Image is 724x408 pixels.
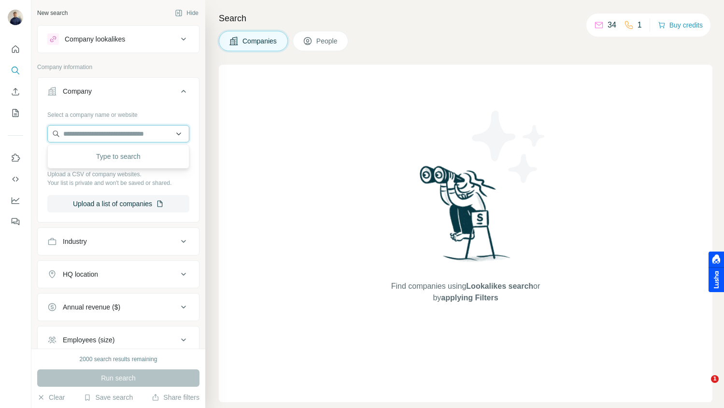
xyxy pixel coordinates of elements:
p: Upload a CSV of company websites. [47,170,189,179]
button: Quick start [8,41,23,58]
button: Annual revenue ($) [38,295,199,319]
span: Find companies using or by [388,281,543,304]
h4: Search [219,12,712,25]
span: Lookalikes search [466,282,533,290]
button: Feedback [8,213,23,230]
div: Type to search [50,147,187,166]
iframe: Intercom live chat [691,375,714,398]
button: Search [8,62,23,79]
button: My lists [8,104,23,122]
img: Surfe Illustration - Stars [466,103,553,190]
button: Share filters [152,393,199,402]
p: Your list is private and won't be saved or shared. [47,179,189,187]
div: New search [37,9,68,17]
span: 1 [711,375,719,383]
button: Employees (size) [38,328,199,352]
button: Company [38,80,199,107]
div: Annual revenue ($) [63,302,120,312]
p: 1 [638,19,642,31]
button: Save search [84,393,133,402]
button: Enrich CSV [8,83,23,100]
span: applying Filters [441,294,498,302]
p: Company information [37,63,199,71]
button: Buy credits [658,18,703,32]
img: Surfe Illustration - Woman searching with binoculars [415,163,516,271]
button: Dashboard [8,192,23,209]
button: Company lookalikes [38,28,199,51]
button: Use Surfe API [8,170,23,188]
button: Hide [168,6,205,20]
button: Clear [37,393,65,402]
button: HQ location [38,263,199,286]
img: Avatar [8,10,23,25]
div: Employees (size) [63,335,114,345]
div: Industry [63,237,87,246]
button: Industry [38,230,199,253]
p: 34 [608,19,616,31]
span: Companies [242,36,278,46]
div: 2000 search results remaining [80,355,157,364]
div: HQ location [63,269,98,279]
button: Upload a list of companies [47,195,189,212]
div: Select a company name or website [47,107,189,119]
button: Use Surfe on LinkedIn [8,149,23,167]
div: Company lookalikes [65,34,125,44]
div: Company [63,86,92,96]
span: People [316,36,339,46]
